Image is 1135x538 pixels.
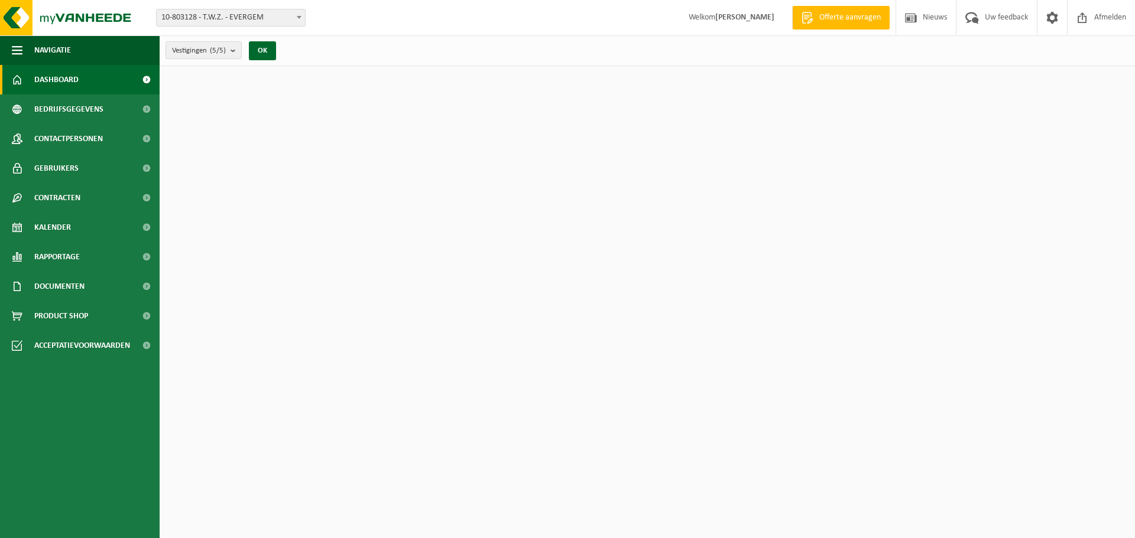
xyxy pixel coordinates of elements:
[34,301,88,331] span: Product Shop
[715,13,774,22] strong: [PERSON_NAME]
[166,41,242,59] button: Vestigingen(5/5)
[172,42,226,60] span: Vestigingen
[792,6,890,30] a: Offerte aanvragen
[34,213,71,242] span: Kalender
[210,47,226,54] count: (5/5)
[34,272,85,301] span: Documenten
[34,331,130,360] span: Acceptatievoorwaarden
[249,41,276,60] button: OK
[34,242,80,272] span: Rapportage
[34,35,71,65] span: Navigatie
[34,124,103,154] span: Contactpersonen
[816,12,884,24] span: Offerte aanvragen
[157,9,305,26] span: 10-803128 - T.W.Z. - EVERGEM
[34,183,80,213] span: Contracten
[34,94,103,124] span: Bedrijfsgegevens
[156,9,306,27] span: 10-803128 - T.W.Z. - EVERGEM
[34,154,79,183] span: Gebruikers
[34,65,79,94] span: Dashboard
